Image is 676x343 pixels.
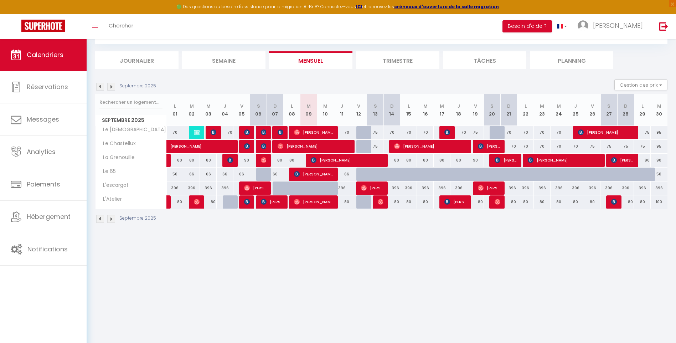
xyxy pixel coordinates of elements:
[183,154,200,167] div: 80
[291,103,293,109] abbr: L
[334,126,350,139] div: 70
[244,195,250,209] span: [PERSON_NAME]
[394,139,467,153] span: [PERSON_NAME]
[278,139,350,153] span: [PERSON_NAME]
[283,154,300,167] div: 80
[434,94,450,126] th: 17
[200,154,217,167] div: 80
[457,103,460,109] abbr: J
[634,181,651,195] div: 396
[183,168,200,181] div: 66
[651,94,667,126] th: 30
[267,168,284,181] div: 66
[617,195,634,209] div: 80
[356,51,439,69] li: Trimestre
[567,181,584,195] div: 396
[617,181,634,195] div: 396
[167,94,184,126] th: 01
[634,140,651,153] div: 75
[400,154,417,167] div: 80
[400,126,417,139] div: 70
[334,94,350,126] th: 11
[306,103,311,109] abbr: M
[657,103,661,109] abbr: M
[383,126,400,139] div: 70
[440,103,444,109] abbr: M
[434,181,450,195] div: 396
[194,126,200,139] span: [PERSON_NAME]
[525,103,527,109] abbr: L
[578,126,634,139] span: [PERSON_NAME]
[600,181,617,195] div: 396
[624,103,628,109] abbr: D
[109,22,133,29] span: Chercher
[334,195,350,209] div: 80
[484,94,501,126] th: 20
[217,94,233,126] th: 04
[567,140,584,153] div: 70
[95,51,179,69] li: Journalier
[300,94,317,126] th: 09
[217,126,233,139] div: 70
[617,94,634,126] th: 28
[607,103,610,109] abbr: S
[417,94,434,126] th: 16
[200,195,217,209] div: 80
[584,195,601,209] div: 80
[500,181,517,195] div: 396
[474,103,477,109] abbr: V
[528,153,600,167] span: [PERSON_NAME]
[278,126,283,139] span: [PERSON_NAME]
[240,103,243,109] abbr: V
[551,181,567,195] div: 396
[417,181,434,195] div: 396
[227,153,233,167] span: [PERSON_NAME]
[534,140,551,153] div: 70
[182,51,265,69] li: Semaine
[593,21,643,30] span: [PERSON_NAME]
[294,126,333,139] span: [PERSON_NAME]
[591,103,594,109] abbr: V
[267,154,284,167] div: 80
[374,103,377,109] abbr: S
[634,94,651,126] th: 29
[244,126,250,139] span: [PERSON_NAME]
[233,168,250,181] div: 66
[611,153,634,167] span: [PERSON_NAME]
[517,181,534,195] div: 396
[334,168,350,181] div: 66
[517,126,534,139] div: 70
[97,181,130,189] span: L'escargot
[217,181,233,195] div: 396
[261,153,267,167] span: [PERSON_NAME]
[167,168,184,181] div: 50
[394,4,499,10] strong: créneaux d'ouverture de la salle migration
[356,4,362,10] a: ICI
[467,154,484,167] div: 90
[634,195,651,209] div: 80
[27,50,63,59] span: Calendriers
[194,195,200,209] span: [PERSON_NAME]
[383,94,400,126] th: 14
[119,215,156,222] p: Septembre 2025
[170,136,236,149] span: [PERSON_NAME]
[540,103,544,109] abbr: M
[417,154,434,167] div: 80
[557,103,561,109] abbr: M
[103,14,139,39] a: Chercher
[534,126,551,139] div: 70
[651,168,667,181] div: 50
[233,154,250,167] div: 90
[600,94,617,126] th: 27
[417,195,434,209] div: 80
[6,3,27,24] button: Ouvrir le widget de chat LiveChat
[200,94,217,126] th: 03
[500,94,517,126] th: 21
[578,20,588,31] img: ...
[96,115,166,126] span: Septembre 2025
[97,154,136,162] span: La Grenouille
[651,181,667,195] div: 396
[517,195,534,209] div: 80
[551,94,567,126] th: 24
